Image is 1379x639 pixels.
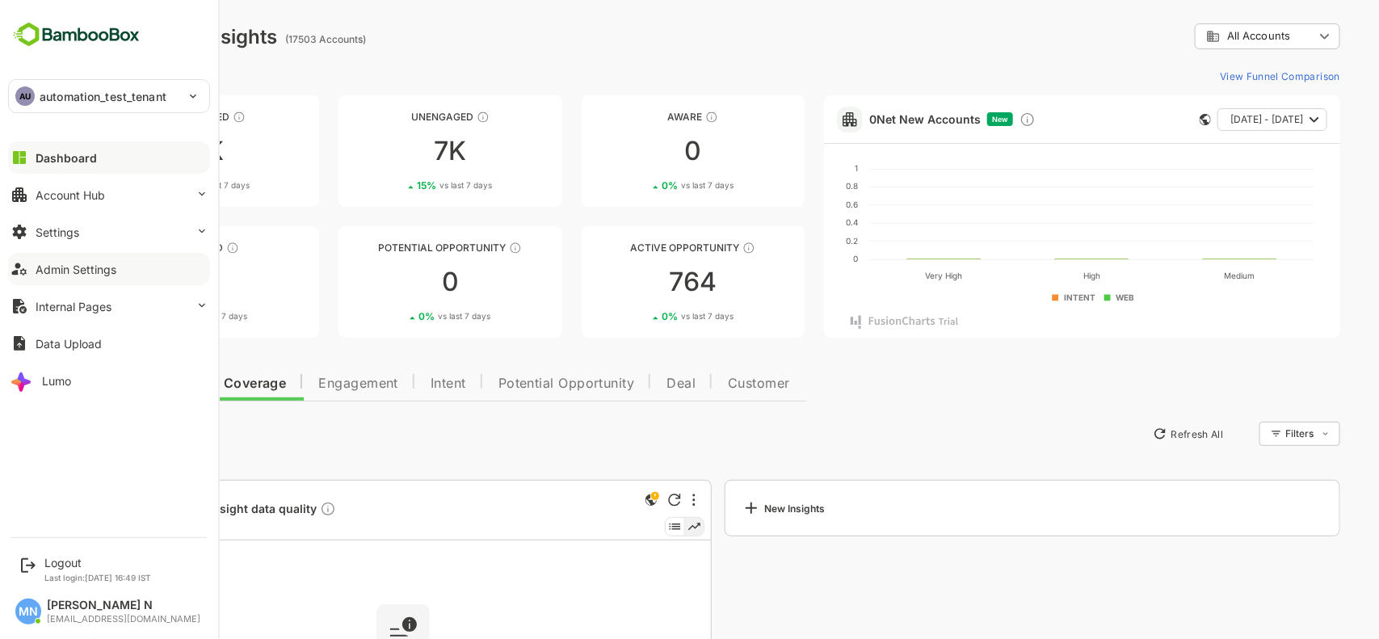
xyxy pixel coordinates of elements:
[1060,292,1078,302] text: WEB
[39,111,263,123] div: Unreached
[525,138,749,164] div: 0
[282,269,506,295] div: 0
[1150,29,1258,44] div: All Accounts
[39,419,157,448] button: New Insights
[1229,427,1258,439] div: Filters
[8,216,210,248] button: Settings
[686,242,699,254] div: These accounts have open opportunities which might be at any of the Sales Stages
[636,494,639,507] div: More
[8,253,210,285] button: Admin Settings
[605,179,677,191] div: 0 %
[1143,114,1154,125] div: This card does not support filter and segments
[42,374,71,388] div: Lumo
[798,163,801,173] text: 1
[452,242,465,254] div: These accounts are MQAs and can be passed on to Inside Sales
[610,377,639,390] span: Deal
[383,179,435,191] span: vs last 7 days
[36,188,105,202] div: Account Hub
[1174,109,1247,130] span: [DATE] - [DATE]
[649,111,662,124] div: These accounts have just entered the buying cycle and need further nurturing
[624,310,677,322] span: vs last 7 days
[525,226,749,338] a: Active OpportunityThese accounts have open opportunities which might be at any of the Sales Stage...
[1089,421,1174,447] button: Refresh All
[671,377,734,390] span: Customer
[119,310,191,322] div: 0 %
[39,138,263,164] div: 9K
[39,25,221,48] div: Dashboard Insights
[44,556,151,570] div: Logout
[525,95,749,207] a: AwareThese accounts have just entered the buying cycle and need further nurturing00%vs last 7 days
[36,225,79,239] div: Settings
[8,141,210,174] button: Dashboard
[44,573,151,582] p: Last login: [DATE] 16:49 IST
[1168,271,1199,280] text: Medium
[813,112,924,126] a: 0Net New Accounts
[36,337,102,351] div: Data Upload
[963,111,979,128] div: Discover new ICP-fit accounts showing engagement — via intent surges, anonymous website visits, L...
[262,377,342,390] span: Engagement
[381,310,434,322] span: vs last 7 days
[36,151,97,165] div: Dashboard
[8,290,210,322] button: Internal Pages
[789,217,801,227] text: 0.4
[39,269,263,295] div: 0
[789,236,801,246] text: 0.2
[685,498,769,518] div: New Insights
[36,263,116,276] div: Admin Settings
[263,501,280,519] div: Description not present
[36,300,111,313] div: Internal Pages
[789,200,801,209] text: 0.6
[442,377,578,390] span: Potential Opportunity
[9,80,209,112] div: AUautomation_test_tenant
[624,179,677,191] span: vs last 7 days
[525,269,749,295] div: 764
[869,271,906,281] text: Very High
[374,377,410,390] span: Intent
[282,95,506,207] a: UnengagedThese accounts have not shown enough engagement and need nurturing7K15%vs last 7 days
[39,226,263,338] a: EngagedThese accounts are warm, further nurturing would qualify them to MQAs00%vs last 7 days
[612,494,624,507] div: Refresh
[39,242,263,254] div: Engaged
[15,86,35,106] div: AU
[1171,30,1234,42] span: All Accounts
[86,501,280,519] span: 0 Accounts Insight data quality
[8,179,210,211] button: Account Hub
[420,111,433,124] div: These accounts have not shown enough engagement and need nurturing
[8,364,210,397] button: Lumo
[138,310,191,322] span: vs last 7 days
[15,599,41,624] div: MN
[605,310,677,322] div: 0 %
[47,599,200,612] div: [PERSON_NAME] N
[229,33,314,45] ag: (17503 Accounts)
[525,111,749,123] div: Aware
[39,95,263,207] a: UnreachedThese accounts have not been engaged with for a defined time period9K25%vs last 7 days
[668,480,1284,536] a: New Insights
[1157,63,1284,89] button: View Funnel Comparison
[789,181,801,191] text: 0.8
[47,614,200,624] div: [EMAIL_ADDRESS][DOMAIN_NAME]
[141,179,193,191] span: vs last 7 days
[585,490,604,512] div: This is a global insight. Segment selection is not applicable for this view
[8,19,145,50] img: BambooboxFullLogoMark.5f36c76dfaba33ec1ec1367b70bb1252.svg
[282,138,506,164] div: 7K
[935,115,952,124] span: New
[86,501,286,519] a: 0 Accounts Insight data qualityDescription not present
[282,111,506,123] div: Unengaged
[8,327,210,359] button: Data Upload
[1227,419,1284,448] div: Filters
[55,377,229,390] span: Data Quality and Coverage
[116,179,193,191] div: 25 %
[176,111,189,124] div: These accounts have not been engaged with for a defined time period
[1027,271,1044,281] text: High
[360,179,435,191] div: 15 %
[1138,21,1284,53] div: All Accounts
[282,226,506,338] a: Potential OpportunityThese accounts are MQAs and can be passed on to Inside Sales00%vs last 7 days
[282,242,506,254] div: Potential Opportunity
[362,310,434,322] div: 0 %
[40,88,166,105] p: automation_test_tenant
[170,242,183,254] div: These accounts are warm, further nurturing would qualify them to MQAs
[525,242,749,254] div: Active Opportunity
[1161,108,1271,131] button: [DATE] - [DATE]
[797,254,801,263] text: 0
